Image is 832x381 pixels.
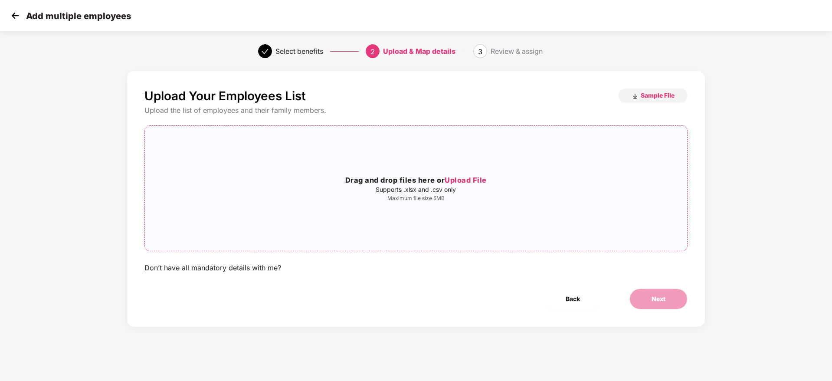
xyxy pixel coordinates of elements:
span: check [262,48,269,55]
span: 2 [370,47,375,56]
p: Maximum file size 5MB [145,195,687,202]
span: 3 [478,47,482,56]
span: Upload File [445,176,487,184]
h3: Drag and drop files here or [145,175,687,186]
div: Don’t have all mandatory details with me? [144,263,281,273]
div: Review & assign [491,44,543,58]
div: Select benefits [275,44,323,58]
button: Back [544,289,602,309]
p: Add multiple employees [26,11,131,21]
button: Sample File [619,89,688,102]
span: Sample File [641,91,675,99]
img: svg+xml;base64,PHN2ZyB4bWxucz0iaHR0cDovL3d3dy53My5vcmcvMjAwMC9zdmciIHdpZHRoPSIzMCIgaGVpZ2h0PSIzMC... [9,9,22,22]
div: Upload the list of employees and their family members. [144,106,688,115]
img: download_icon [632,93,639,100]
div: Upload & Map details [383,44,455,58]
p: Supports .xlsx and .csv only [145,186,687,193]
span: Drag and drop files here orUpload FileSupports .xlsx and .csv onlyMaximum file size 5MB [145,126,687,251]
button: Next [629,289,688,309]
p: Upload Your Employees List [144,89,306,103]
span: Back [566,294,580,304]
